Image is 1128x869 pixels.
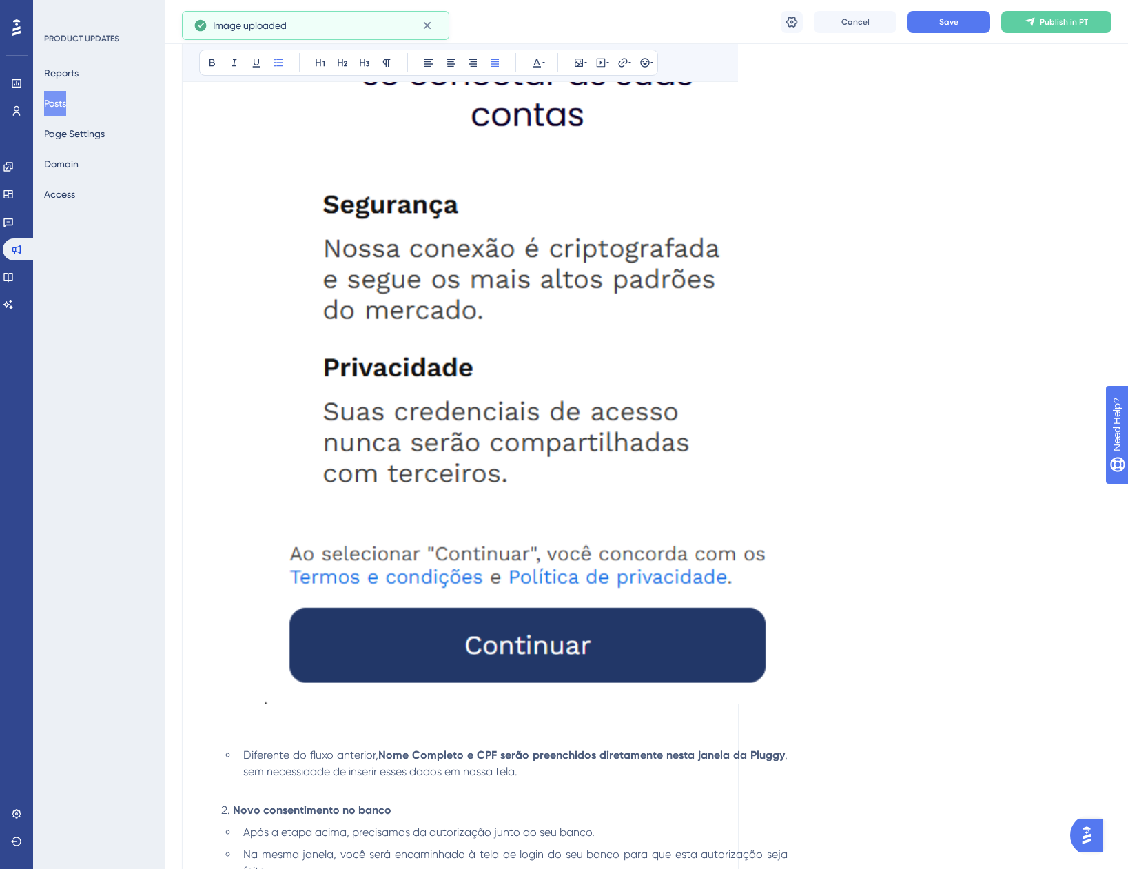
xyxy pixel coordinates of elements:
span: Need Help? [32,3,86,20]
button: Reports [44,61,79,85]
strong: Novo consentimento no banco [233,804,391,817]
button: Cancel [814,11,896,33]
button: Publish in PT [1001,11,1111,33]
div: PRODUCT UPDATES [44,33,119,44]
span: Cancel [841,17,870,28]
button: Domain [44,152,79,176]
button: Access [44,182,75,207]
span: Publish in PT [1040,17,1088,28]
iframe: UserGuiding AI Assistant Launcher [1070,815,1111,856]
span: Image uploaded [213,17,287,34]
button: Page Settings [44,121,105,146]
button: Save [907,11,990,33]
span: Após a etapa acima, precisamos da autorização junto ao seu banco. [243,826,595,839]
span: Save [939,17,958,28]
button: Posts [44,91,66,116]
span: Diferente do fluxo anterior, [243,748,378,761]
span: , sem necessidade de inserir esses dados em nossa tela. [243,748,790,778]
strong: Nome Completo e CPF serão preenchidos diretamente nesta janela da Pluggy [378,748,785,761]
